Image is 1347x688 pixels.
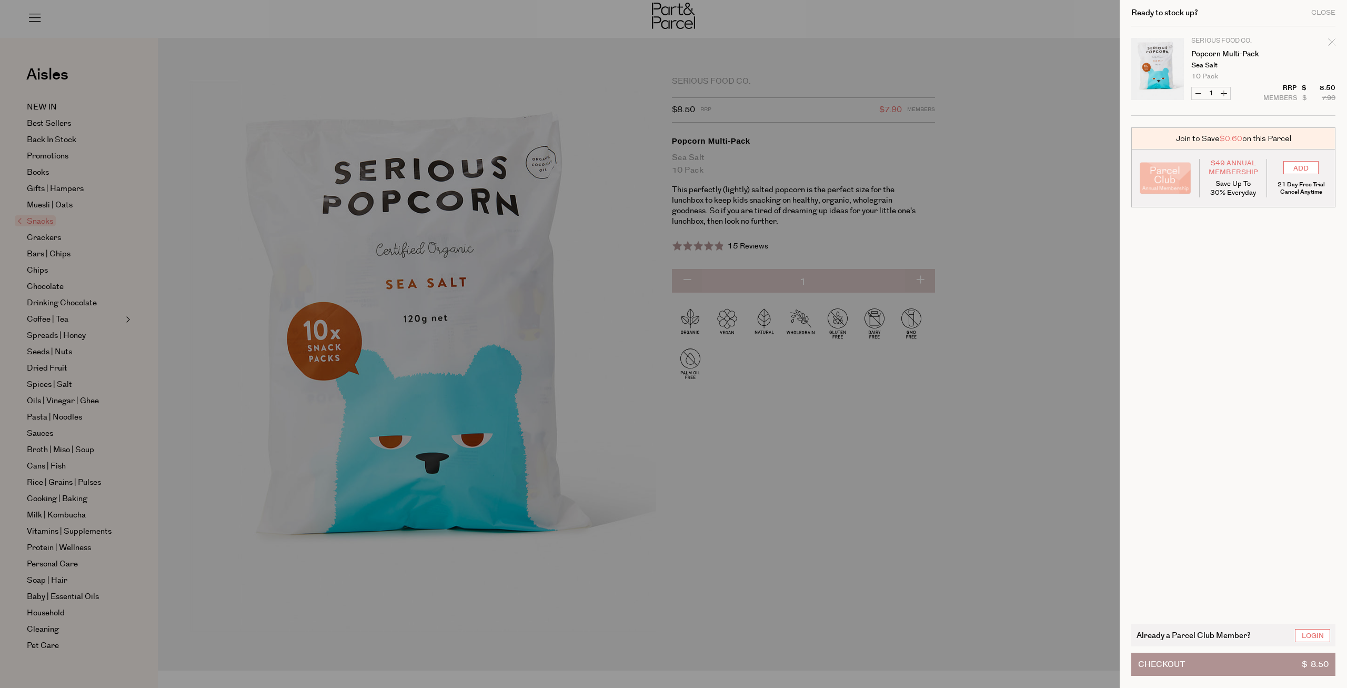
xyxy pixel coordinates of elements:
div: Close [1311,9,1335,16]
span: $49 Annual Membership [1208,159,1259,177]
p: Sea Salt [1191,62,1273,69]
p: Save Up To 30% Everyday [1208,180,1259,197]
a: Popcorn Multi-Pack [1191,51,1273,58]
a: Login [1295,629,1330,642]
span: Checkout [1138,653,1185,675]
input: QTY Popcorn Multi-Pack [1204,87,1218,99]
p: 21 Day Free Trial Cancel Anytime [1275,181,1327,196]
span: Already a Parcel Club Member? [1137,629,1251,641]
span: 10 Pack [1191,73,1218,80]
div: Join to Save on this Parcel [1131,127,1335,149]
span: $0.60 [1220,133,1242,144]
button: Checkout$ 8.50 [1131,653,1335,676]
div: Remove Popcorn Multi-Pack [1328,36,1335,51]
h2: Ready to stock up? [1131,9,1198,17]
input: ADD [1283,161,1319,174]
span: $ 8.50 [1302,653,1329,675]
p: Serious Food Co. [1191,38,1273,44]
